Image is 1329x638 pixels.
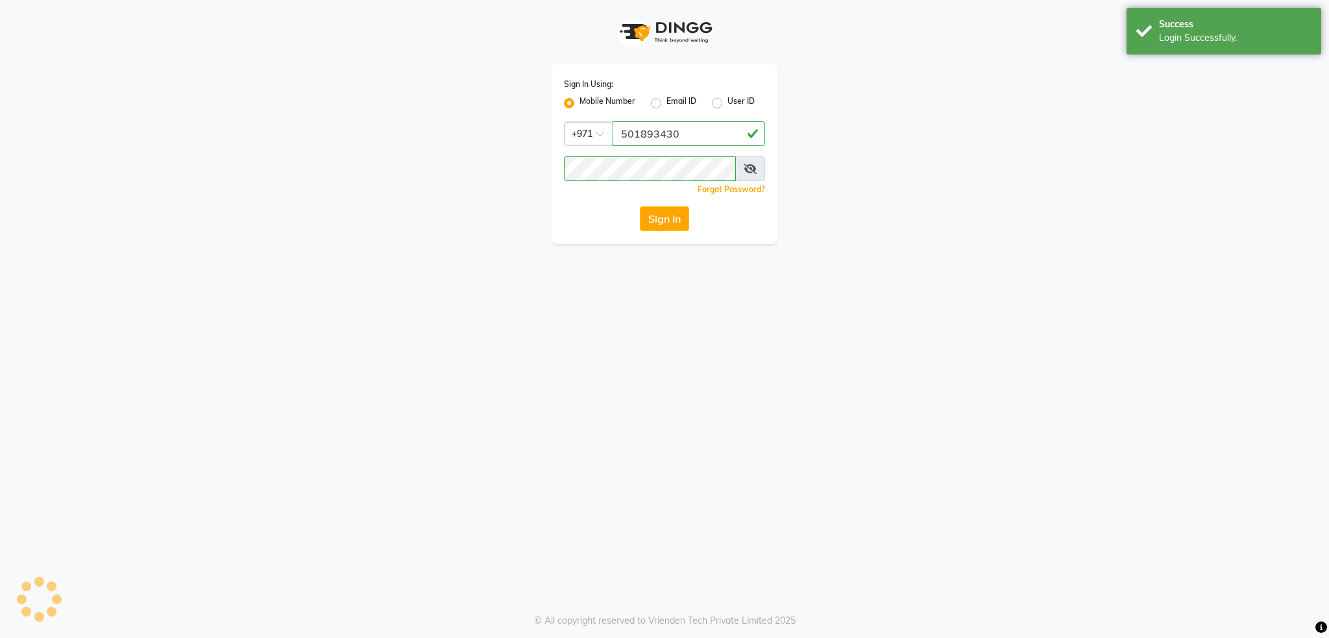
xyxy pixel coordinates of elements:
[727,95,755,111] label: User ID
[1159,18,1311,31] div: Success
[613,13,716,51] img: logo1.svg
[1159,31,1311,45] div: Login Successfully.
[666,95,696,111] label: Email ID
[579,95,635,111] label: Mobile Number
[640,206,689,231] button: Sign In
[564,79,613,90] label: Sign In Using:
[564,156,736,181] input: Username
[698,184,765,194] a: Forgot Password?
[613,121,765,146] input: Username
